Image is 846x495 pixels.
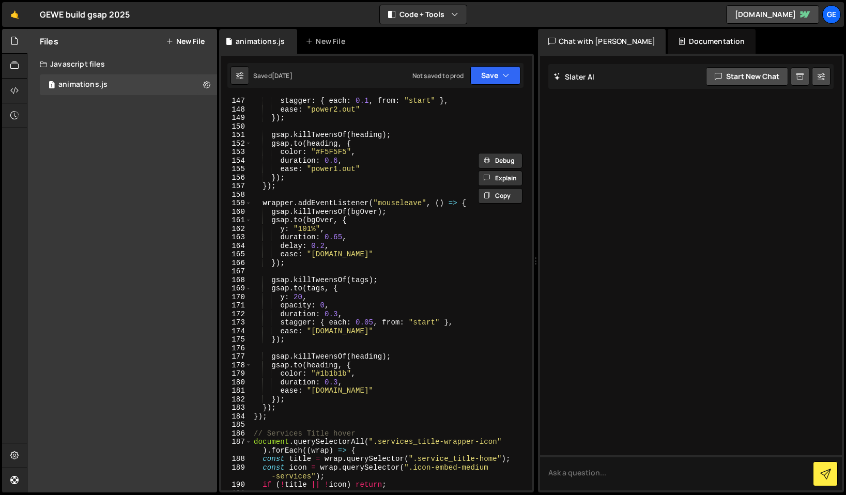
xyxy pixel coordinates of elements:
[221,216,252,225] div: 161
[221,208,252,216] div: 160
[42,65,50,73] img: tab_domain_overview_orange.svg
[49,82,55,90] span: 1
[253,71,293,80] div: Saved
[221,361,252,370] div: 178
[221,378,252,387] div: 180
[221,310,252,319] div: 172
[221,327,252,336] div: 174
[221,105,252,114] div: 148
[822,5,841,24] a: GE
[380,5,467,24] button: Code + Tools
[470,66,520,85] button: Save
[221,438,252,455] div: 187
[221,191,252,199] div: 158
[221,412,252,421] div: 184
[101,65,109,73] img: tab_keywords_by_traffic_grey.svg
[668,29,755,54] div: Documentation
[221,114,252,122] div: 149
[221,267,252,276] div: 167
[478,171,522,186] button: Explain
[221,182,252,191] div: 157
[221,284,252,293] div: 169
[221,395,252,404] div: 182
[29,17,51,25] div: v 4.0.25
[221,242,252,251] div: 164
[221,174,252,182] div: 156
[40,74,217,95] div: 16828/45989.js
[27,27,171,35] div: Domain: [PERSON_NAME][DOMAIN_NAME]
[221,131,252,140] div: 151
[221,199,252,208] div: 159
[53,66,76,73] div: Domain
[221,250,252,259] div: 165
[221,352,252,361] div: 177
[221,293,252,302] div: 170
[221,225,252,234] div: 162
[706,67,788,86] button: Start new chat
[27,54,217,74] div: Javascript files
[221,165,252,174] div: 155
[538,29,666,54] div: Chat with [PERSON_NAME]
[412,71,464,80] div: Not saved to prod
[166,37,205,45] button: New File
[221,318,252,327] div: 173
[221,481,252,489] div: 190
[236,36,285,47] div: animations.js
[40,8,130,21] div: GEWE build gsap 2025
[726,5,819,24] a: [DOMAIN_NAME]
[112,66,178,73] div: Keywords nach Traffic
[553,72,595,82] h2: Slater AI
[221,276,252,285] div: 168
[40,36,58,47] h2: Files
[221,157,252,165] div: 154
[17,17,25,25] img: logo_orange.svg
[478,188,522,204] button: Copy
[221,369,252,378] div: 179
[221,463,252,481] div: 189
[221,344,252,353] div: 176
[221,97,252,105] div: 147
[221,386,252,395] div: 181
[305,36,349,47] div: New File
[221,301,252,310] div: 171
[2,2,27,27] a: 🤙
[221,335,252,344] div: 175
[221,429,252,438] div: 186
[221,259,252,268] div: 166
[221,148,252,157] div: 153
[221,233,252,242] div: 163
[478,153,522,168] button: Debug
[221,140,252,148] div: 152
[58,80,107,89] div: animations.js
[221,404,252,412] div: 183
[17,27,25,35] img: website_grey.svg
[221,421,252,429] div: 185
[221,455,252,463] div: 188
[272,71,293,80] div: [DATE]
[221,122,252,131] div: 150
